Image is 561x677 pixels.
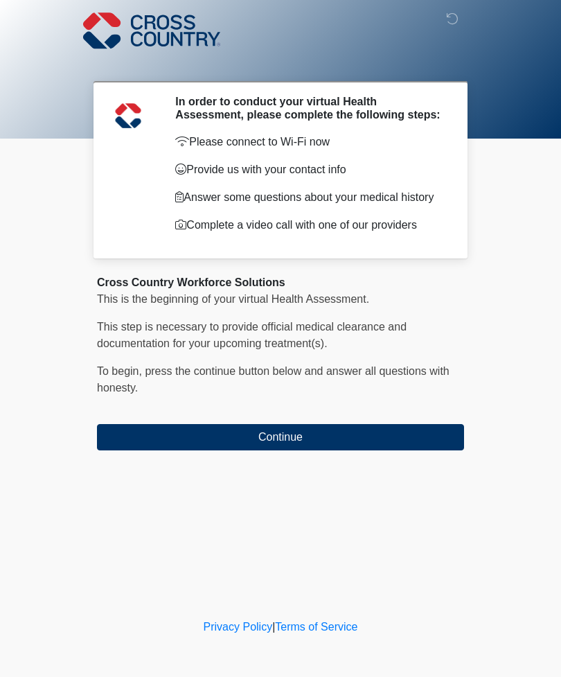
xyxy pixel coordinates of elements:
[97,274,464,291] div: Cross Country Workforce Solutions
[272,621,275,633] a: |
[175,189,443,206] p: Answer some questions about your medical history
[87,50,474,76] h1: ‎ ‎ ‎
[175,134,443,150] p: Please connect to Wi-Fi now
[175,217,443,234] p: Complete a video call with one of our providers
[204,621,273,633] a: Privacy Policy
[97,321,407,349] span: This step is necessary to provide official medical clearance and documentation for your upcoming ...
[83,10,220,51] img: Cross Country Logo
[97,424,464,450] button: Continue
[97,293,369,305] span: This is the beginning of your virtual Health Assessment.
[275,621,357,633] a: Terms of Service
[97,365,449,394] span: To begin, ﻿﻿﻿﻿﻿﻿﻿﻿﻿﻿﻿﻿press the continue button below and answer all questions with honesty.
[107,95,149,137] img: Agent Avatar
[175,161,443,178] p: Provide us with your contact info
[175,95,443,121] h2: In order to conduct your virtual Health Assessment, please complete the following steps:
